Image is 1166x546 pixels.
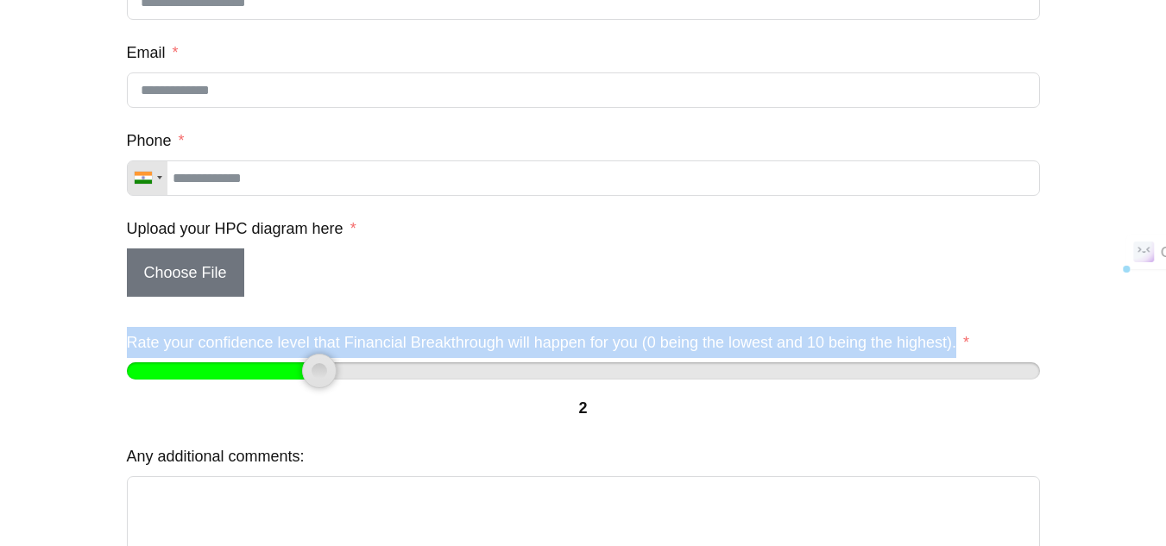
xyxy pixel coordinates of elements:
label: Email [127,37,179,68]
input: Phone [127,160,1040,196]
label: Phone [127,125,185,156]
div: 2 [127,392,1040,424]
label: Upload your HPC diagram here [127,213,356,244]
label: Rate your confidence level that Financial Breakthrough will happen for you (0 being the lowest an... [127,327,970,358]
div: Telephone country code [128,161,167,195]
label: Any additional comments: [127,441,305,472]
input: Email [127,72,1040,108]
span: Choose File [127,248,244,297]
